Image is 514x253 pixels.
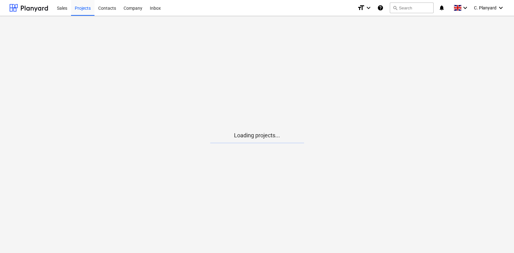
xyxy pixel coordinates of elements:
i: keyboard_arrow_down [497,4,505,12]
i: Knowledge base [377,4,384,12]
i: format_size [357,4,365,12]
button: Search [390,3,434,13]
span: C. Planyard [474,5,496,10]
span: search [393,5,398,10]
p: Loading projects... [210,132,304,139]
i: keyboard_arrow_down [365,4,372,12]
i: keyboard_arrow_down [461,4,469,12]
i: notifications [439,4,445,12]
